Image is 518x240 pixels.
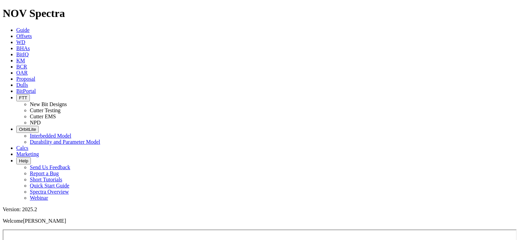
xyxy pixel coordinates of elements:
[19,95,27,100] span: FTT
[30,101,67,107] a: New Bit Designs
[16,39,25,45] a: WD
[19,127,36,132] span: OrbitLite
[30,195,48,201] a: Webinar
[30,139,100,145] a: Durability and Parameter Model
[23,218,66,224] span: [PERSON_NAME]
[16,45,30,51] a: BHAs
[16,151,39,157] a: Marketing
[16,64,27,69] a: BCR
[30,120,41,125] a: NPD
[16,27,29,33] a: Guide
[16,52,28,57] a: BitIQ
[30,171,59,176] a: Report a Bug
[3,206,515,213] div: Version: 2025.2
[16,33,32,39] a: Offsets
[30,183,69,188] a: Quick Start Guide
[16,94,30,101] button: FTT
[16,88,36,94] a: BitPortal
[16,126,39,133] button: OrbitLite
[30,107,61,113] a: Cutter Testing
[30,114,56,119] a: Cutter EMS
[19,158,28,163] span: Help
[30,164,70,170] a: Send Us Feedback
[3,218,515,224] p: Welcome
[3,7,515,20] h1: NOV Spectra
[16,145,28,151] a: Calcs
[16,70,28,76] a: OAR
[30,133,71,139] a: Interbedded Model
[16,157,31,164] button: Help
[30,189,69,195] a: Spectra Overview
[16,76,35,82] a: Proposal
[16,58,25,63] a: KM
[16,82,28,88] a: Dulls
[30,177,62,182] a: Short Tutorials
